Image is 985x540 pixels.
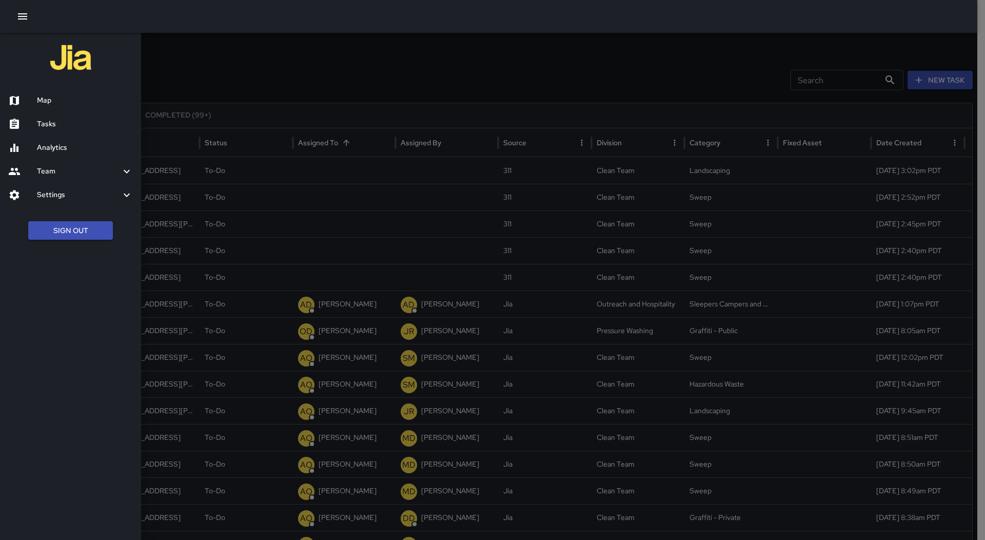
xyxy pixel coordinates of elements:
h6: Team [37,166,121,177]
h6: Settings [37,189,121,201]
h6: Analytics [37,142,133,153]
button: Sign Out [28,221,113,240]
h6: Map [37,95,133,106]
h6: Tasks [37,119,133,130]
img: jia-logo [50,37,91,78]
